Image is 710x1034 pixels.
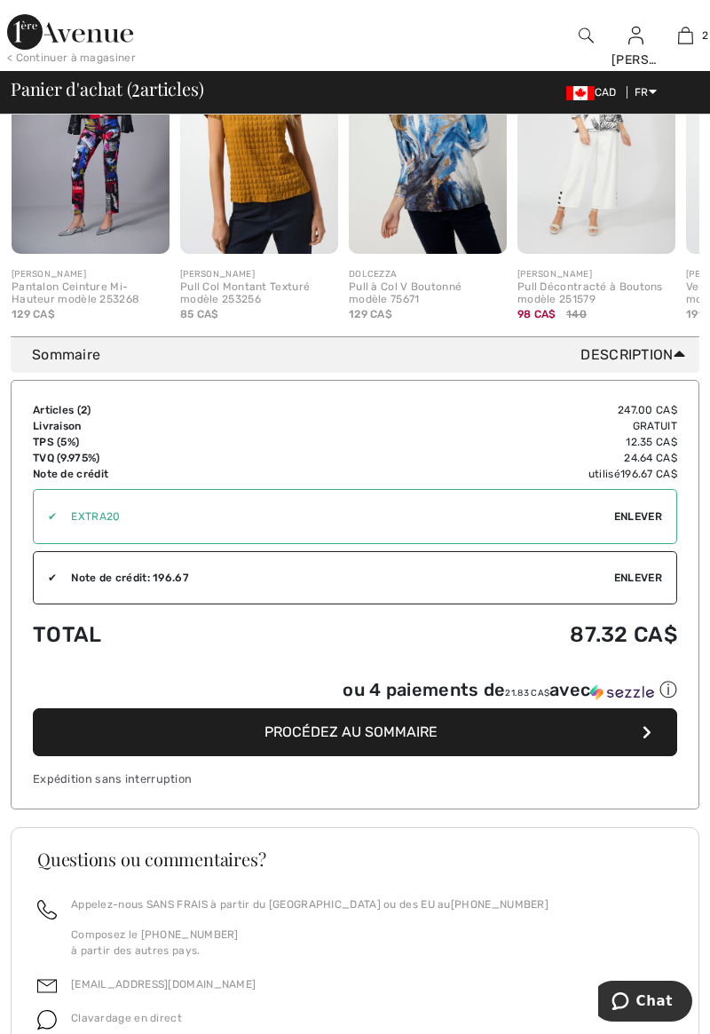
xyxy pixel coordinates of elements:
[37,976,57,996] img: email
[299,466,677,482] td: utilisé
[32,344,692,366] div: Sommaire
[57,570,614,586] div: Note de crédit: 196.67
[343,678,677,702] div: ou 4 paiements de avec
[37,1010,57,1030] img: chat
[299,450,677,466] td: 24.64 CA$
[81,404,87,416] span: 2
[628,27,643,43] a: Se connecter
[349,281,507,306] div: Pull à Col V Boutonné modèle 75671
[611,51,659,69] div: [PERSON_NAME]
[598,981,692,1025] iframe: Ouvre un widget dans lequel vous pouvez chatter avec l’un de nos agents
[37,850,673,868] h3: Questions ou commentaires?
[614,570,662,586] span: Enlever
[566,306,587,322] span: 140
[33,770,677,787] div: Expédition sans interruption
[635,86,657,99] span: FR
[11,80,203,98] span: Panier d'achat ( articles)
[180,268,338,281] div: [PERSON_NAME]
[33,678,677,708] div: ou 4 paiements de21.83 CA$avecSezzle Cliquez pour en savoir plus sur Sezzle
[349,17,507,254] img: Pull à Col V Boutonné modèle 75671
[71,1012,182,1024] span: Clavardage en direct
[33,708,677,756] button: Procédez au sommaire
[71,927,548,959] p: Composez le [PHONE_NUMBER] à partir des autres pays.
[33,450,299,466] td: TVQ (9.975%)
[264,723,438,740] span: Procédez au sommaire
[180,17,338,254] img: Pull Col Montant Texturé modèle 253256
[7,50,136,66] div: < Continuer à magasiner
[451,898,548,911] a: [PHONE_NUMBER]
[517,268,675,281] div: [PERSON_NAME]
[71,896,548,912] p: Appelez-nous SANS FRAIS à partir du [GEOGRAPHIC_DATA] ou des EU au
[33,466,299,482] td: Note de crédit
[580,344,692,366] span: Description
[180,308,219,320] span: 85 CA$
[37,900,57,920] img: call
[299,604,677,665] td: 87.32 CA$
[12,268,170,281] div: [PERSON_NAME]
[299,402,677,418] td: 247.00 CA$
[566,86,595,100] img: Canadian Dollar
[628,25,643,46] img: Mes infos
[349,268,507,281] div: DOLCEZZA
[33,402,299,418] td: Articles ( )
[566,86,624,99] span: CAD
[579,25,594,46] img: recherche
[299,418,677,434] td: Gratuit
[131,75,140,99] span: 2
[505,688,549,699] span: 21.83 CA$
[12,281,170,306] div: Pantalon Ceinture Mi-Hauteur modèle 253268
[7,14,133,50] img: 1ère Avenue
[34,570,57,586] div: ✔
[33,434,299,450] td: TPS (5%)
[33,604,299,665] td: Total
[517,281,675,306] div: Pull Décontracté à Boutons modèle 251579
[12,308,55,320] span: 129 CA$
[702,28,708,43] span: 2
[661,25,709,46] a: 2
[620,468,677,480] span: 196.67 CA$
[71,978,256,991] a: [EMAIL_ADDRESS][DOMAIN_NAME]
[34,509,57,525] div: ✔
[12,17,170,254] img: Pantalon Ceinture Mi-Hauteur modèle 253268
[349,308,392,320] span: 129 CA$
[57,490,614,543] input: Code promo
[33,418,299,434] td: Livraison
[517,302,556,320] span: 98 CA$
[517,17,675,254] img: Pull Décontracté à Boutons modèle 251579
[590,684,654,700] img: Sezzle
[614,509,662,525] span: Enlever
[180,281,338,306] div: Pull Col Montant Texturé modèle 253256
[299,434,677,450] td: 12.35 CA$
[678,25,693,46] img: Mon panier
